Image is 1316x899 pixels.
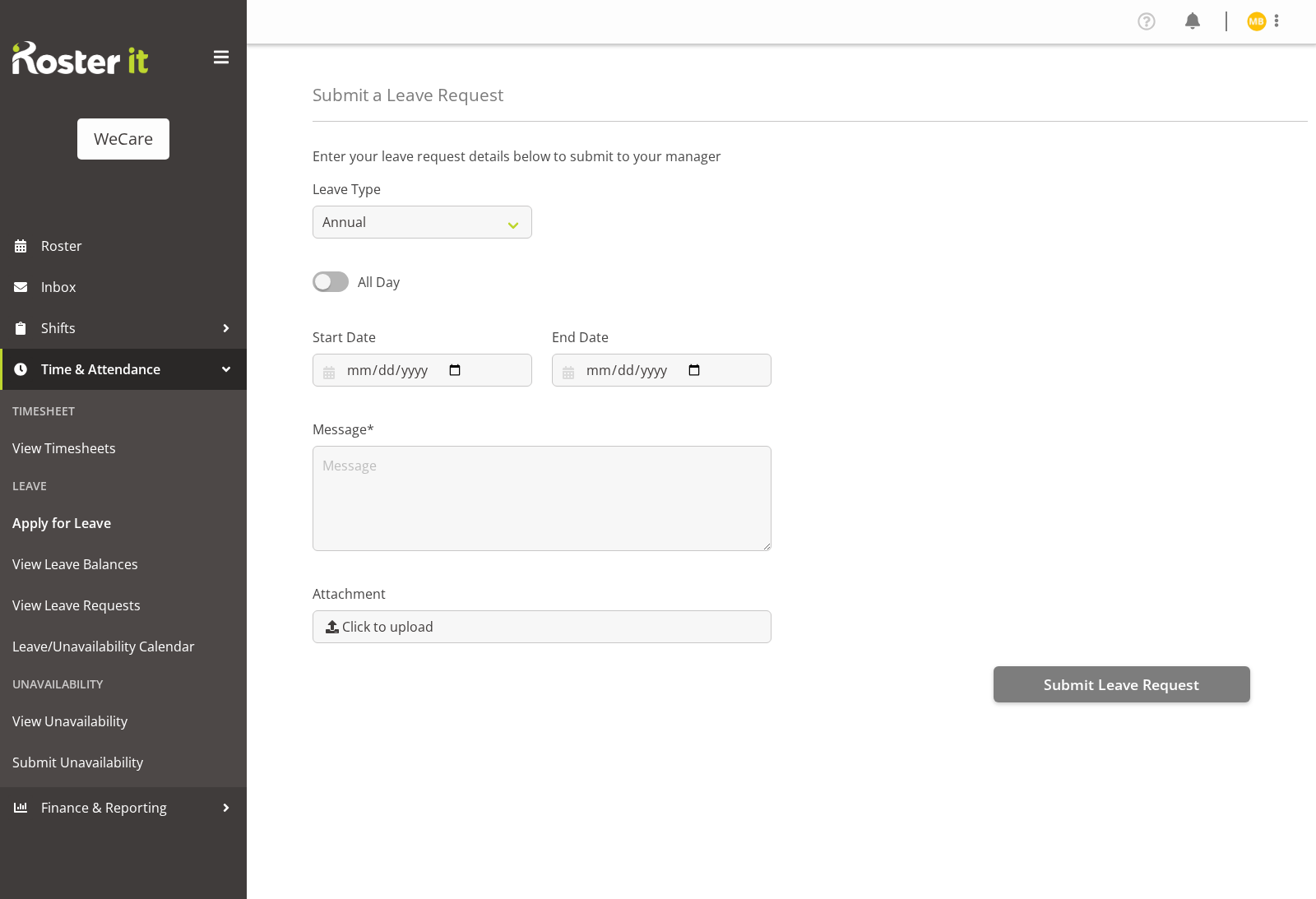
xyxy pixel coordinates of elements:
[12,634,234,659] span: Leave/Unavailability Calendar
[12,709,234,734] span: View Unavailability
[358,273,400,291] span: All Day
[1044,674,1199,695] span: Submit Leave Request
[41,357,214,382] span: Time & Attendance
[94,127,153,151] div: WeCare
[313,327,532,347] label: Start Date
[342,617,433,637] span: Click to upload
[41,275,239,299] span: Inbox
[994,666,1250,702] button: Submit Leave Request
[313,354,532,387] input: Click to select...
[4,626,243,667] a: Leave/Unavailability Calendar
[12,511,234,535] span: Apply for Leave
[4,544,243,585] a: View Leave Balances
[4,667,243,701] div: Unavailability
[4,742,243,783] a: Submit Unavailability
[1247,12,1267,31] img: matthew-brewer11790.jpg
[313,419,772,439] label: Message*
[12,750,234,775] span: Submit Unavailability
[4,428,243,469] a: View Timesheets
[12,41,148,74] img: Rosterit website logo
[4,469,243,503] div: Leave
[4,701,243,742] a: View Unavailability
[313,584,772,604] label: Attachment
[313,179,532,199] label: Leave Type
[41,795,214,820] span: Finance & Reporting
[41,316,214,341] span: Shifts
[552,327,772,347] label: End Date
[12,436,234,461] span: View Timesheets
[313,146,1250,166] p: Enter your leave request details below to submit to your manager
[313,86,503,104] h4: Submit a Leave Request
[12,593,234,618] span: View Leave Requests
[4,585,243,626] a: View Leave Requests
[552,354,772,387] input: Click to select...
[4,394,243,428] div: Timesheet
[41,234,239,258] span: Roster
[12,552,234,577] span: View Leave Balances
[4,503,243,544] a: Apply for Leave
